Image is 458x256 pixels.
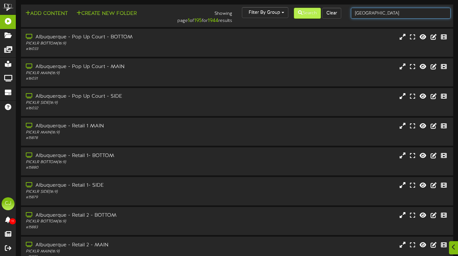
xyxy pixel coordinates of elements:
[26,182,196,189] div: Albuquerque - Retail 1- SIDE
[26,100,196,106] div: PICKLR SIDE ( 16:9 )
[26,93,196,100] div: Albuquerque - Pop Up Court - SIDE
[351,8,451,19] input: -- Search Playlists by Name --
[164,7,237,25] div: Showing page of for results
[294,8,321,19] button: Search
[26,241,196,249] div: Albuquerque - Retail 2 - MAIN
[322,8,341,19] button: Clear
[2,197,15,210] div: CJ
[26,76,196,82] div: # 16031
[26,34,196,41] div: Albuquerque - Pop Up Court - BOTTOM
[26,130,196,135] div: PICKLR MAIN ( 16:9 )
[26,135,196,141] div: # 15878
[188,18,190,24] strong: 1
[26,46,196,52] div: # 16033
[242,7,288,18] button: Filter By Group
[26,212,196,219] div: Albuquerque - Retail 2 - BOTTOM
[75,10,139,18] button: Create New Folder
[26,160,196,165] div: PICKLR BOTTOM ( 16:9 )
[26,189,196,195] div: PICKLR SIDE ( 16:9 )
[26,123,196,130] div: Albuquerque - Retail 1 MAIN
[26,195,196,200] div: # 15879
[26,71,196,76] div: PICKLR MAIN ( 16:9 )
[26,106,196,111] div: # 16032
[24,10,70,18] button: Add Content
[194,18,202,24] strong: 195
[26,152,196,160] div: Albuquerque - Retail 1- BOTTOM
[208,18,218,24] strong: 1944
[26,41,196,46] div: PICKLR BOTTOM ( 16:9 )
[26,249,196,254] div: PICKLR MAIN ( 16:9 )
[26,219,196,224] div: PICKLR BOTTOM ( 16:9 )
[9,218,16,224] span: 11
[26,63,196,71] div: Albuquerque - Pop Up Court - MAIN
[26,225,196,230] div: # 15883
[26,165,196,171] div: # 15880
